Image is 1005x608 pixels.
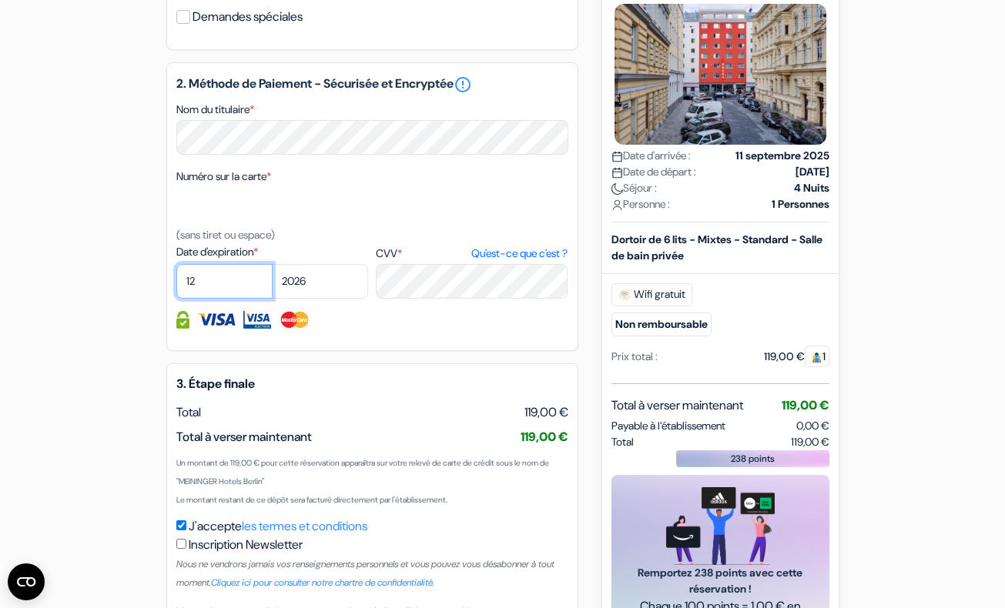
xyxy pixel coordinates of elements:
h5: 3. Étape finale [176,376,568,391]
a: error_outline [454,75,472,94]
img: free_wifi.svg [618,289,631,301]
span: Wifi gratuit [611,283,692,306]
strong: 11 septembre 2025 [735,148,829,164]
label: Date d'expiration [176,244,368,260]
span: 0,00 € [796,419,829,433]
label: Numéro sur la carte [176,169,271,185]
small: Nous ne vendrons jamais vos renseignements personnels et vous pouvez vous désabonner à tout moment. [176,558,554,589]
strong: [DATE] [796,164,829,180]
h5: 2. Méthode de Paiement - Sécurisée et Encryptée [176,75,568,94]
img: Visa Electron [243,311,271,329]
img: moon.svg [611,183,623,195]
small: (sans tiret ou espace) [176,228,275,242]
span: Séjour : [611,180,657,196]
div: 119,00 € [764,349,829,365]
small: Un montant de 119,00 € pour cette réservation apparaîtra sur votre relevé de carte de crédit sous... [176,458,549,486]
span: Total à verser maintenant [176,429,312,445]
img: gift_card_hero_new.png [666,487,775,565]
span: 1 [805,346,829,367]
span: 119,00 € [782,397,829,413]
img: Visa [197,311,236,329]
span: Total [176,404,201,420]
span: Date d'arrivée : [611,148,691,164]
span: Total à verser maintenant [611,396,743,415]
img: user_icon.svg [611,199,623,211]
strong: 1 Personnes [772,196,829,212]
span: 119,00 € [521,429,568,445]
label: Demandes spéciales [193,6,303,28]
label: Inscription Newsletter [189,536,303,554]
label: J'accepte [189,517,367,536]
strong: 4 Nuits [794,180,829,196]
span: Remportez 238 points avec cette réservation ! [630,565,811,597]
span: 119,00 € [524,403,568,422]
span: Date de départ : [611,164,696,180]
a: les termes et conditions [242,518,367,534]
small: Non remboursable [611,312,712,336]
img: Master Card [279,311,310,329]
span: 238 points [731,452,775,466]
button: Ouvrir le widget CMP [8,563,45,600]
small: Le montant restant de ce dépôt sera facturé directement par l'établissement. [176,495,447,505]
span: Total [611,434,634,450]
span: Payable à l’établissement [611,418,725,434]
div: Prix total : [611,349,658,365]
img: calendar.svg [611,167,623,179]
a: Cliquez ici pour consulter notre chartre de confidentialité. [211,576,434,589]
label: Nom du titulaire [176,102,254,118]
img: Information de carte de crédit entièrement encryptée et sécurisée [176,311,189,329]
a: Qu'est-ce que c'est ? [471,246,568,262]
img: guest.svg [811,352,822,363]
b: Dortoir de 6 lits - Mixtes - Standard - Salle de bain privée [611,232,822,262]
span: Personne : [611,196,670,212]
label: CVV [376,246,568,262]
img: calendar.svg [611,151,623,162]
span: 119,00 € [791,434,829,450]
